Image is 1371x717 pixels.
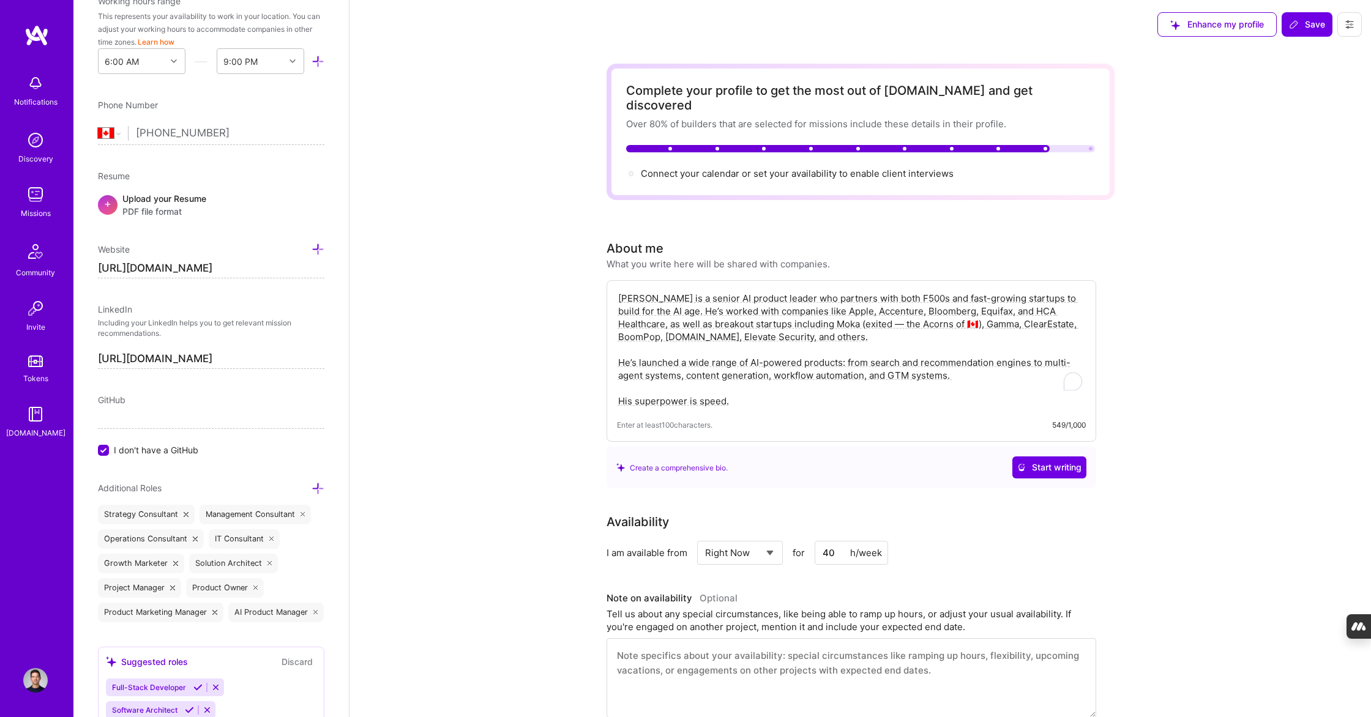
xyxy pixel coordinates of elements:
[1289,18,1325,31] span: Save
[607,239,663,258] div: About me
[185,705,194,715] i: Accept
[98,318,324,339] p: Including your LinkedIn helps you to get relevant mission recommendations.
[104,197,111,210] span: +
[607,513,669,531] div: Availability
[211,683,220,692] i: Reject
[18,152,53,165] div: Discovery
[138,35,174,48] button: Learn how
[106,655,188,668] div: Suggested roles
[26,321,45,333] div: Invite
[267,561,272,566] i: icon Close
[1017,463,1026,472] i: icon CrystalBallWhite
[98,578,181,598] div: Project Manager
[607,546,687,559] div: I am available from
[98,171,130,181] span: Resume
[122,205,206,218] span: PDF file format
[98,483,162,493] span: Additional Roles
[6,426,65,439] div: [DOMAIN_NAME]
[184,512,189,517] i: icon Close
[114,444,198,456] span: I don't have a GitHub
[21,207,51,220] div: Missions
[170,585,175,590] i: icon Close
[98,529,204,549] div: Operations Consultant
[626,117,1095,130] div: Over 80% of builders that are selected for missions include these details in their profile.
[212,610,217,615] i: icon Close
[98,100,158,110] span: Phone Number
[626,83,1095,113] div: Complete your profile to get the most out of [DOMAIN_NAME] and get discovered
[228,603,324,622] div: AI Product Manager
[253,585,258,590] i: icon Close
[171,58,177,64] i: icon Chevron
[700,592,738,604] span: Optional
[203,705,212,715] i: Reject
[200,505,312,524] div: Management Consultant
[98,192,324,218] div: +Upload your ResumePDF file format
[105,55,139,68] div: 6:00 AM
[23,128,48,152] img: discovery
[1170,18,1264,31] span: Enhance my profile
[20,668,51,693] a: User Avatar
[186,578,264,598] div: Product Owner
[23,668,48,693] img: User Avatar
[193,537,198,541] i: icon Close
[195,55,207,68] i: icon HorizontalInLineDivider
[641,168,954,179] span: Connect your calendar or set your availability to enable client interviews
[98,304,132,314] span: LinkedIn
[23,71,48,95] img: bell
[607,589,738,607] div: Note on availability
[1012,456,1086,478] button: Start writing
[616,463,625,472] i: icon SuggestedTeams
[607,258,830,270] div: What you write here will be shared with companies.
[313,610,318,615] i: icon Close
[617,418,712,431] span: Enter at least 100 characters.
[98,259,324,278] input: http://...
[98,554,184,573] div: Growth Marketer
[269,537,274,541] i: icon Close
[23,372,48,385] div: Tokens
[98,505,195,524] div: Strategy Consultant
[290,58,296,64] i: icon Chevron
[223,55,258,68] div: 9:00 PM
[301,512,305,517] i: icon Close
[98,10,324,48] div: This represents your availability to work in your location. You can adjust your working hours to ...
[209,529,280,549] div: IT Consultant
[189,554,278,573] div: Solution Architect
[616,461,728,474] div: Create a comprehensive bio.
[23,402,48,426] img: guide book
[23,296,48,321] img: Invite
[173,561,178,566] i: icon Close
[21,237,50,266] img: Community
[98,395,125,405] span: GitHub
[850,546,882,559] div: h/week
[278,655,316,669] button: Discard
[815,541,888,565] input: XX
[98,603,223,622] div: Product Marketing Manager
[1052,418,1086,431] div: 549/1,000
[136,116,324,151] input: +1 (000) 000-0000
[793,546,805,559] span: for
[112,683,186,692] span: Full-Stack Developer
[112,705,177,715] span: Software Architect
[23,182,48,207] img: teamwork
[106,656,116,667] i: icon SuggestedTeams
[14,95,58,108] div: Notifications
[1170,20,1180,30] i: icon SuggestedTeams
[16,266,55,279] div: Community
[122,192,206,218] div: Upload your Resume
[1017,461,1081,474] span: Start writing
[98,244,130,254] span: Website
[28,355,43,367] img: tokens
[607,607,1096,633] div: Tell us about any special circumstances, like being able to ramp up hours, or adjust your usual a...
[1282,12,1332,37] button: Save
[24,24,49,46] img: logo
[617,291,1086,409] textarea: To enrich screen reader interactions, please activate Accessibility in Grammarly extension settings
[1157,12,1277,37] button: Enhance my profile
[193,683,203,692] i: Accept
